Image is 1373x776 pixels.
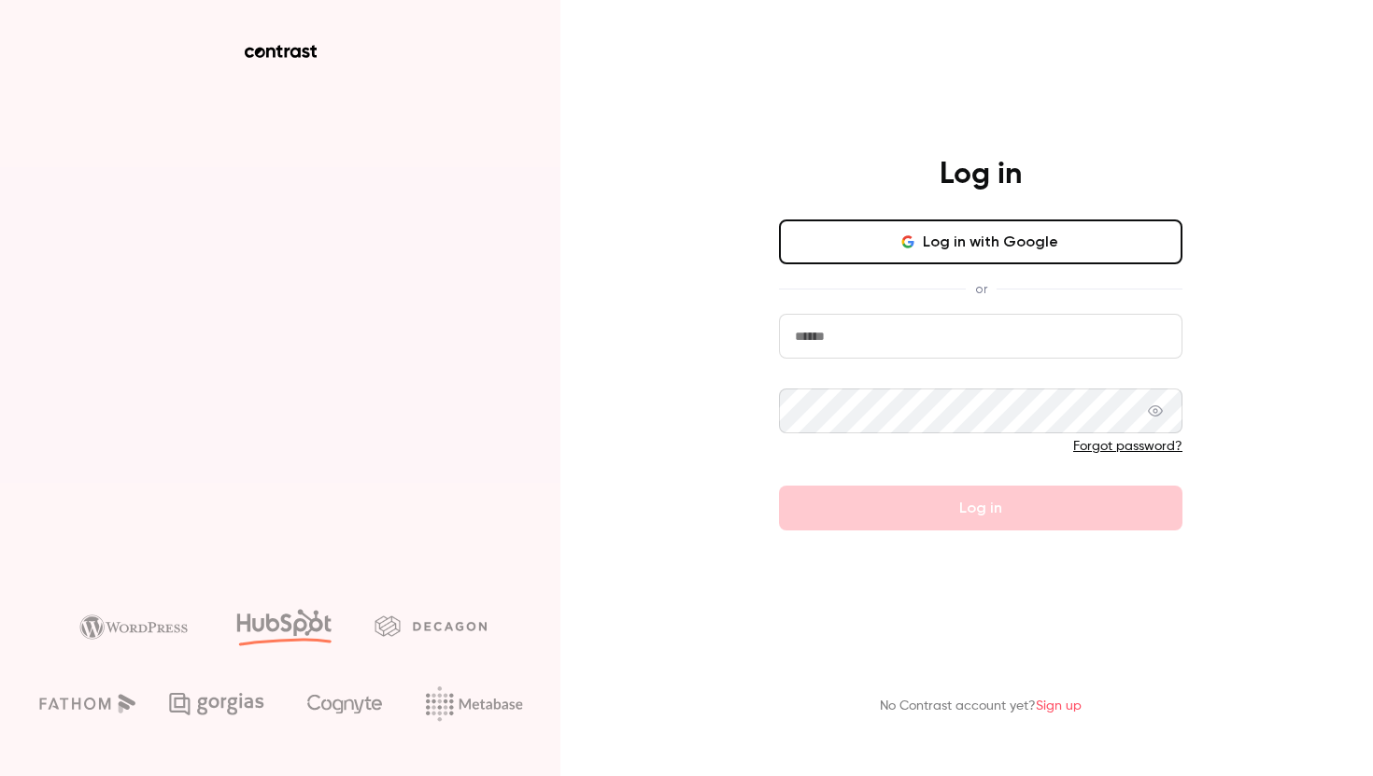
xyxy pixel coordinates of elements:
[940,156,1022,193] h4: Log in
[375,615,487,636] img: decagon
[779,219,1182,264] button: Log in with Google
[966,279,997,299] span: or
[1073,440,1182,453] a: Forgot password?
[1036,699,1082,713] a: Sign up
[880,697,1082,716] p: No Contrast account yet?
